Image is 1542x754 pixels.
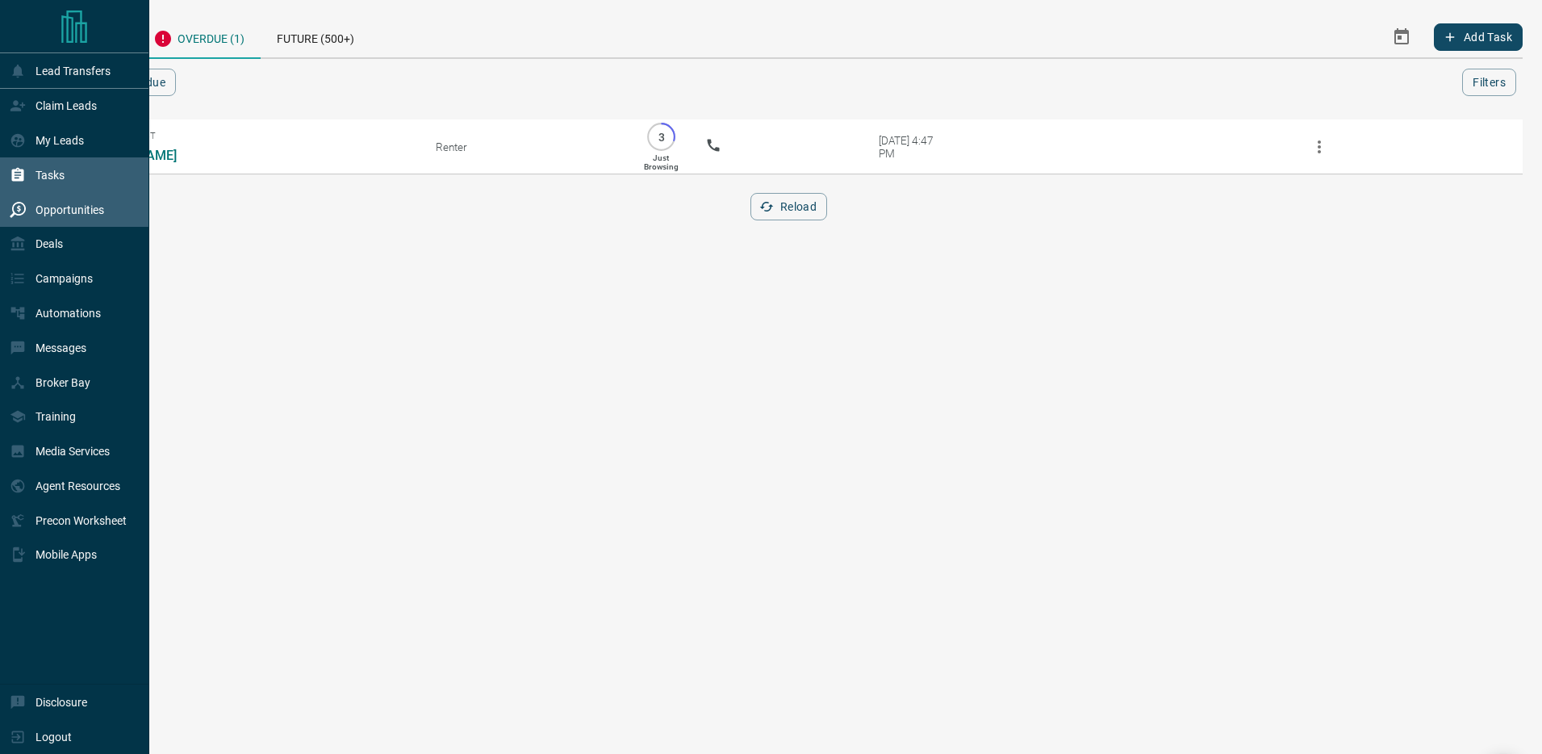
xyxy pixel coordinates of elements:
[644,153,679,171] p: Just Browsing
[436,140,616,153] div: Renter
[1382,18,1421,57] button: Select Date Range
[879,134,947,160] div: [DATE] 4:47 PM
[750,193,827,220] button: Reload
[655,131,667,143] p: 3
[79,131,412,141] span: Viewing Request
[261,16,370,57] div: Future (500+)
[1434,23,1523,51] button: Add Task
[137,16,261,59] div: Overdue (1)
[1462,69,1516,96] button: Filters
